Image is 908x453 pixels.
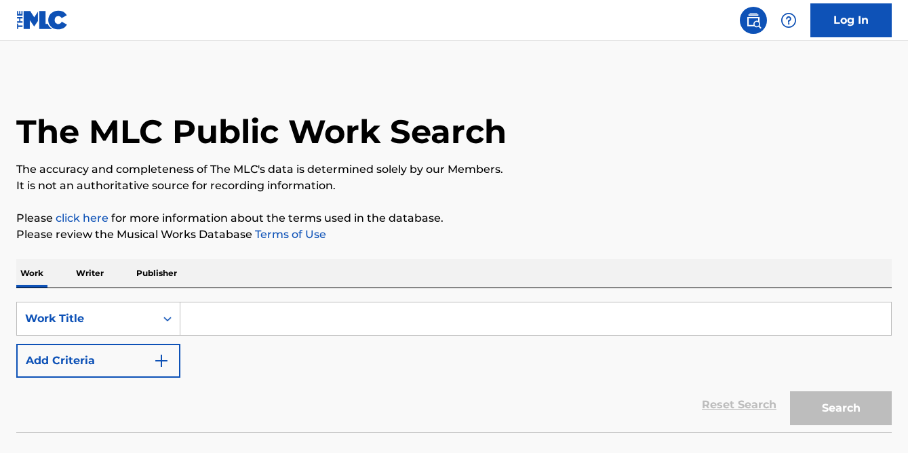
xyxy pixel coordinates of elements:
[72,259,108,288] p: Writer
[16,178,892,194] p: It is not an authoritative source for recording information.
[16,111,507,152] h1: The MLC Public Work Search
[153,353,170,369] img: 9d2ae6d4665cec9f34b9.svg
[16,344,180,378] button: Add Criteria
[16,210,892,226] p: Please for more information about the terms used in the database.
[745,12,762,28] img: search
[16,302,892,432] form: Search Form
[740,7,767,34] a: Public Search
[16,226,892,243] p: Please review the Musical Works Database
[16,161,892,178] p: The accuracy and completeness of The MLC's data is determined solely by our Members.
[781,12,797,28] img: help
[25,311,147,327] div: Work Title
[56,212,108,224] a: click here
[810,3,892,37] a: Log In
[16,10,68,30] img: MLC Logo
[775,7,802,34] div: Help
[132,259,181,288] p: Publisher
[16,259,47,288] p: Work
[252,228,326,241] a: Terms of Use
